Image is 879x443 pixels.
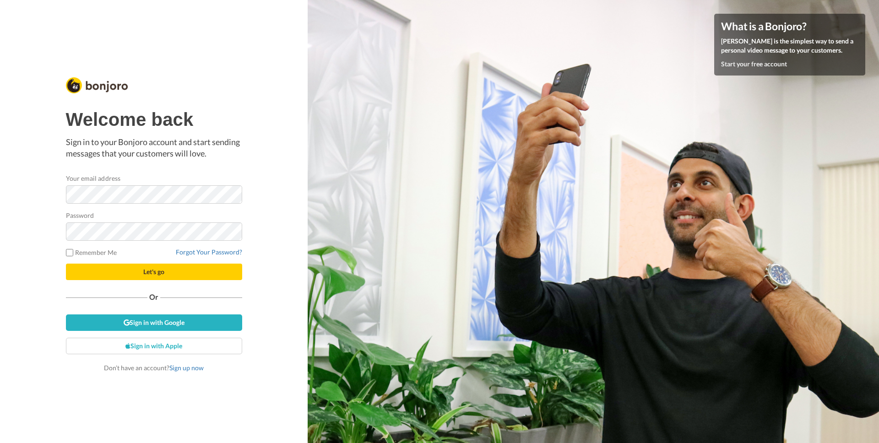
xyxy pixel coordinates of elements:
[66,173,120,183] label: Your email address
[66,211,94,220] label: Password
[66,248,117,257] label: Remember Me
[66,314,242,331] a: Sign in with Google
[176,248,242,256] a: Forgot Your Password?
[104,364,204,372] span: Don’t have an account?
[147,294,160,300] span: Or
[66,136,242,160] p: Sign in to your Bonjoro account and start sending messages that your customers will love.
[169,364,204,372] a: Sign up now
[721,60,787,68] a: Start your free account
[66,109,242,130] h1: Welcome back
[66,264,242,280] button: Let's go
[66,338,242,354] a: Sign in with Apple
[143,268,164,276] span: Let's go
[66,249,73,256] input: Remember Me
[721,21,858,32] h4: What is a Bonjoro?
[721,37,858,55] p: [PERSON_NAME] is the simplest way to send a personal video message to your customers.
